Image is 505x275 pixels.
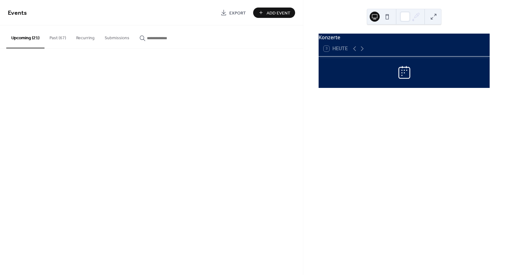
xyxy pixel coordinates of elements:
[319,34,490,41] div: Konzerte
[8,7,27,19] span: Events
[6,25,44,48] button: Upcoming (21)
[267,10,290,16] span: Add Event
[71,25,100,48] button: Recurring
[44,25,71,48] button: Past (67)
[100,25,134,48] button: Submissions
[216,8,251,18] a: Export
[229,10,246,16] span: Export
[253,8,295,18] button: Add Event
